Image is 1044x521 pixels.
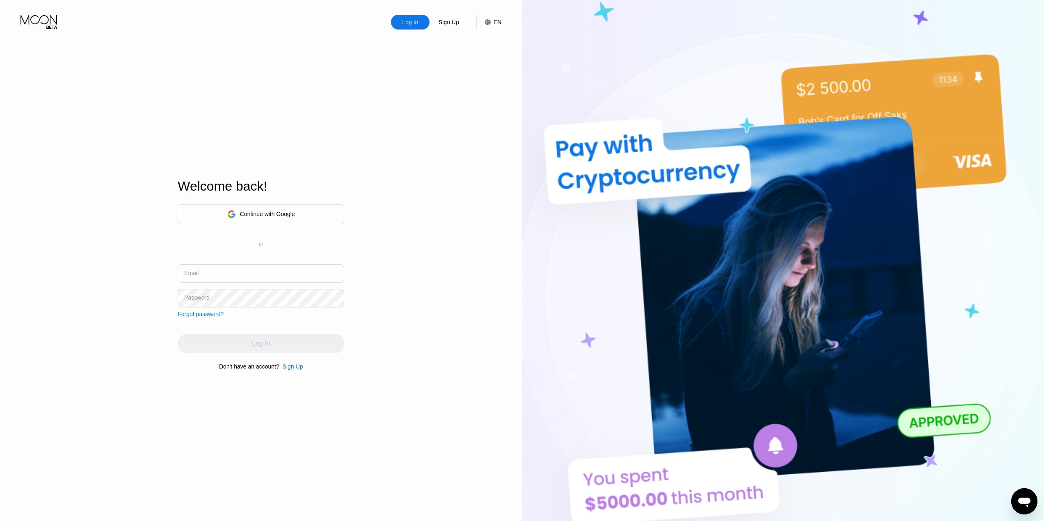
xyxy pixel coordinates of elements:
[1011,488,1037,514] iframe: Poga, lai palaistu ziņojumapmaiņas logu
[240,211,295,217] div: Continue with Google
[178,179,344,194] div: Welcome back!
[429,15,468,30] div: Sign Up
[279,363,303,370] div: Sign Up
[476,15,501,30] div: EN
[283,363,303,370] div: Sign Up
[184,270,199,276] div: Email
[493,19,501,25] div: EN
[184,294,209,301] div: Password
[259,241,263,247] div: or
[438,18,460,26] div: Sign Up
[219,363,279,370] div: Don't have an account?
[391,15,429,30] div: Log In
[402,18,419,26] div: Log In
[178,311,224,317] div: Forgot password?
[178,204,344,224] div: Continue with Google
